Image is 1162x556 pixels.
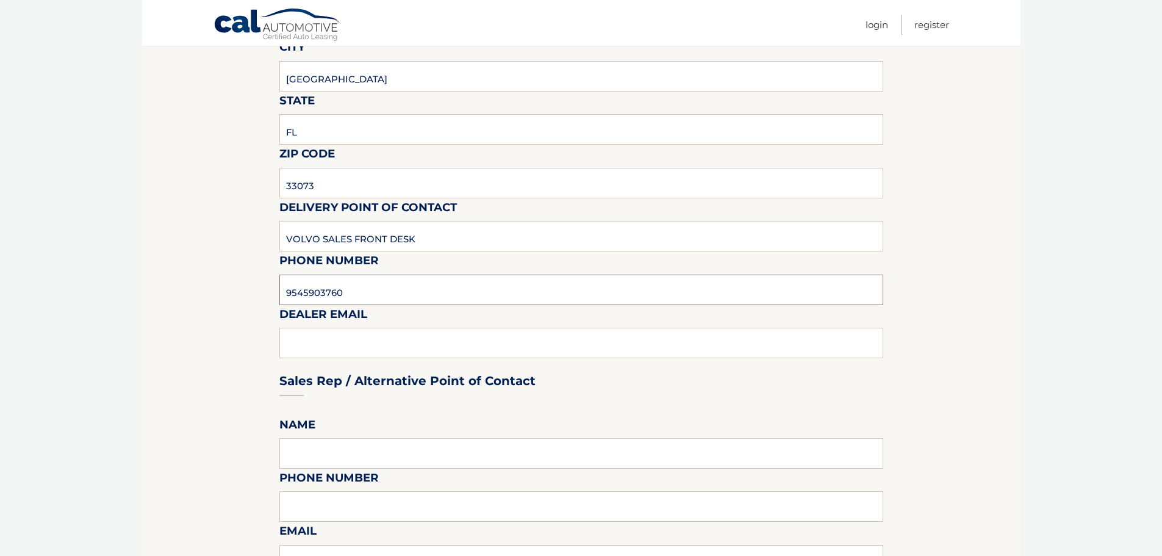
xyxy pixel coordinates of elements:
label: Delivery Point of Contact [279,198,457,221]
label: City [279,38,305,60]
label: Phone Number [279,251,379,274]
a: Register [914,15,949,35]
label: Zip Code [279,145,335,167]
h3: Sales Rep / Alternative Point of Contact [279,374,536,389]
label: Name [279,416,315,438]
label: Email [279,522,317,544]
a: Cal Automotive [213,8,342,43]
label: State [279,92,315,114]
label: Phone Number [279,469,379,491]
a: Login [866,15,888,35]
label: Dealer Email [279,305,367,328]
